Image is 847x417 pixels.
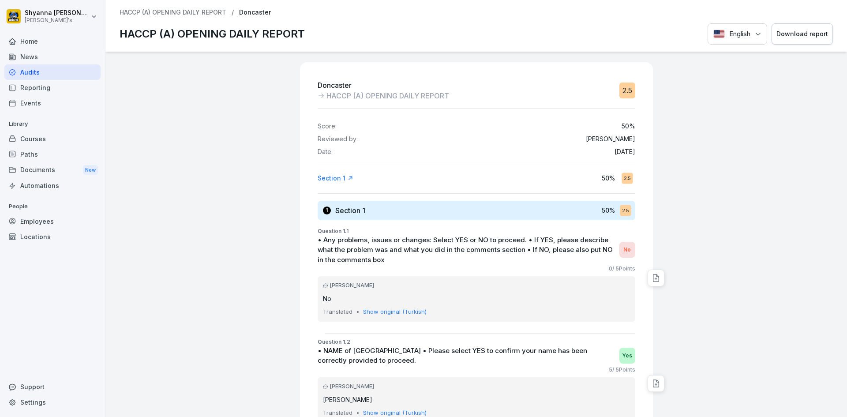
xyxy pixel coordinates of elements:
[4,80,101,95] a: Reporting
[323,294,630,303] p: No
[326,90,449,101] p: HACCP (A) OPENING DAILY REPORT
[323,282,630,289] div: [PERSON_NAME]
[318,338,635,346] p: Question 1.2
[620,205,631,216] div: 2.5
[318,235,615,265] p: • Any problems, issues or changes: Select YES or NO to proceed. • If YES, please describe what th...
[25,9,89,17] p: Shyanna [PERSON_NAME]
[335,206,365,215] h3: Section 1
[4,214,101,229] a: Employees
[4,147,101,162] a: Paths
[318,174,353,183] a: Section 1
[4,178,101,193] a: Automations
[323,395,630,404] p: [PERSON_NAME]
[729,29,750,39] p: English
[363,308,427,316] p: Show original (Turkish)
[586,135,635,143] p: [PERSON_NAME]
[622,123,635,130] p: 50 %
[318,346,615,366] p: • NAME of [GEOGRAPHIC_DATA] • Please select YES to confirm your name has been correctly provided ...
[619,242,635,258] div: No
[619,348,635,364] div: Yes
[318,123,337,130] p: Score:
[4,379,101,394] div: Support
[4,229,101,244] a: Locations
[4,95,101,111] a: Events
[239,9,271,16] p: Doncaster
[4,64,101,80] a: Audits
[602,206,615,215] p: 50 %
[4,49,101,64] a: News
[609,265,635,273] p: 0 / 5 Points
[4,34,101,49] a: Home
[83,165,98,175] div: New
[323,383,630,391] div: [PERSON_NAME]
[4,131,101,147] a: Courses
[615,148,635,156] p: [DATE]
[4,199,101,214] p: People
[4,394,101,410] a: Settings
[356,308,360,316] p: •
[25,17,89,23] p: [PERSON_NAME]'s
[776,29,828,39] div: Download report
[4,162,101,178] a: DocumentsNew
[318,148,333,156] p: Date:
[120,26,305,42] p: HACCP (A) OPENING DAILY REPORT
[772,23,833,45] button: Download report
[318,135,358,143] p: Reviewed by:
[708,23,767,45] button: Language
[4,117,101,131] p: Library
[318,227,635,235] p: Question 1.1
[619,83,635,98] div: 2.5
[609,366,635,374] p: 5 / 5 Points
[713,30,725,38] img: English
[602,173,615,183] p: 50 %
[120,9,226,16] a: HACCP (A) OPENING DAILY REPORT
[323,308,352,316] p: Translated
[323,207,331,214] div: 1
[622,173,633,184] div: 2.5
[318,80,449,90] p: Doncaster
[4,162,101,178] div: Documents
[232,9,234,16] p: /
